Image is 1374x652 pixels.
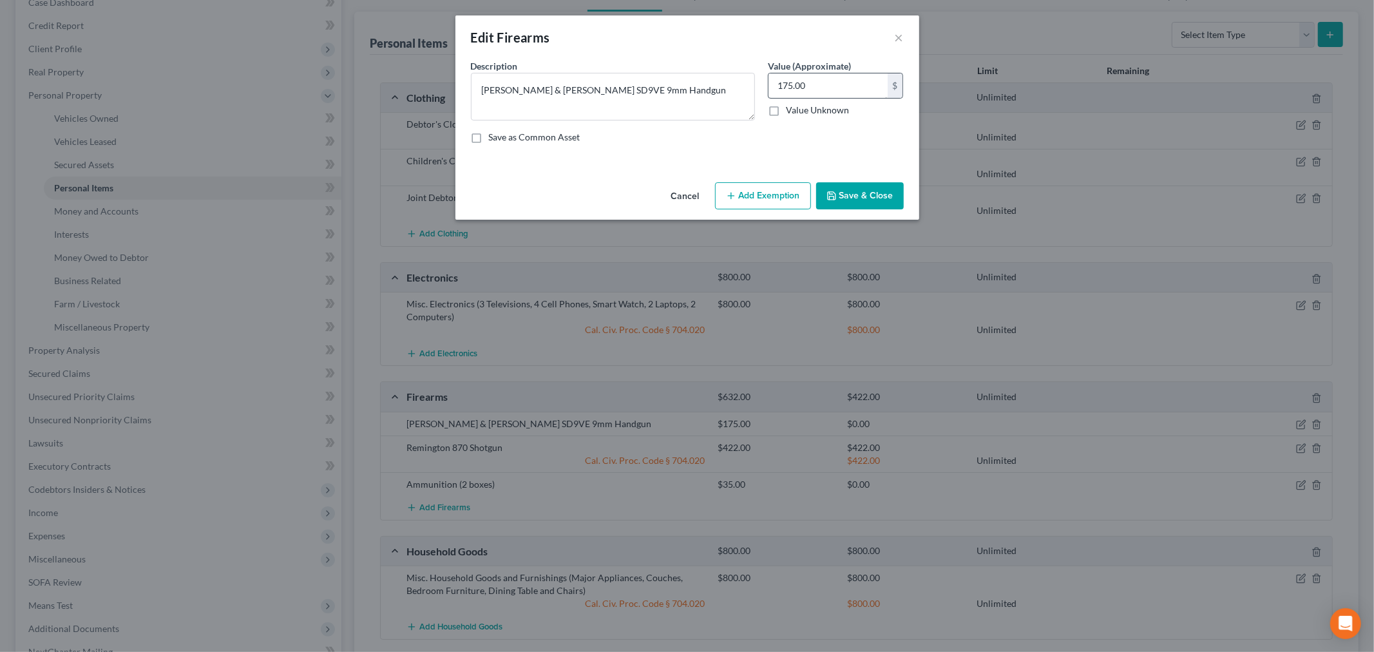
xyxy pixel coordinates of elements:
input: 0.00 [768,73,888,98]
label: Value (Approximate) [768,59,851,73]
label: Value Unknown [786,104,849,117]
div: Open Intercom Messenger [1330,608,1361,639]
div: $ [888,73,903,98]
span: Description [471,61,518,72]
button: Cancel [661,184,710,209]
button: Save & Close [816,182,904,209]
label: Save as Common Asset [489,131,580,144]
div: Edit Firearms [471,28,550,46]
button: Add Exemption [715,182,811,209]
button: × [895,30,904,45]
